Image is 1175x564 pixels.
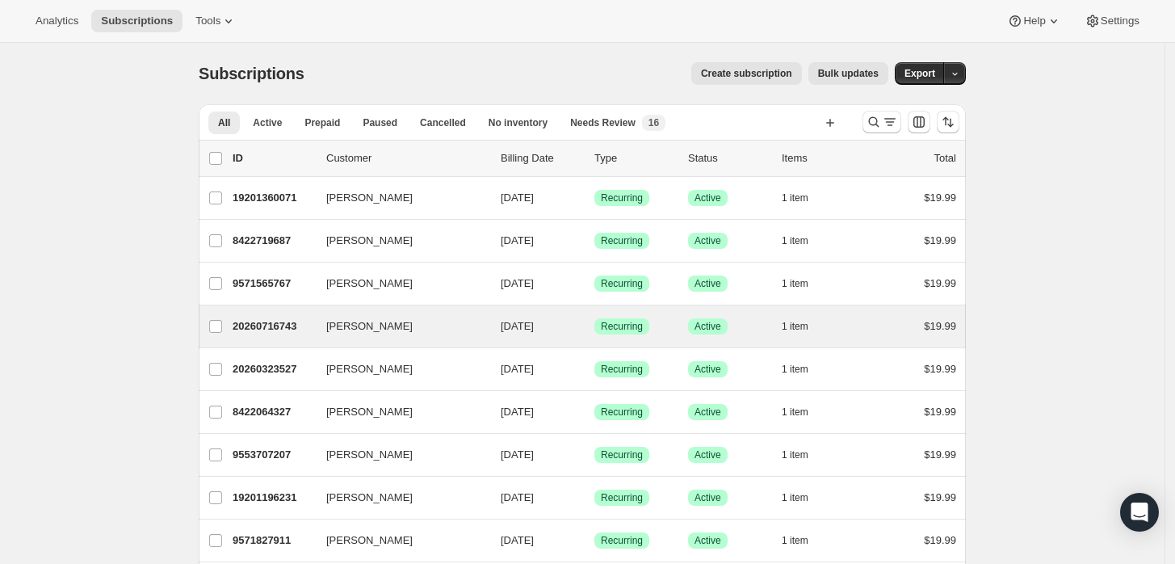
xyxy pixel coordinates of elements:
div: IDCustomerBilling DateTypeStatusItemsTotal [233,150,956,166]
span: [DATE] [501,534,534,546]
span: Export [904,67,935,80]
span: Analytics [36,15,78,27]
button: 1 item [782,187,826,209]
span: $19.99 [924,320,956,332]
button: [PERSON_NAME] [317,485,478,511]
span: [PERSON_NAME] [326,361,413,377]
span: Recurring [601,534,643,547]
button: Create new view [817,112,843,134]
button: Subscriptions [91,10,183,32]
span: Active [695,277,721,290]
span: Bulk updates [818,67,879,80]
span: Active [695,363,721,376]
span: [DATE] [501,491,534,503]
span: Recurring [601,234,643,247]
span: $19.99 [924,234,956,246]
button: Create subscription [691,62,802,85]
span: [DATE] [501,320,534,332]
span: 1 item [782,363,808,376]
span: 1 item [782,491,808,504]
span: Active [695,234,721,247]
span: [PERSON_NAME] [326,532,413,549]
span: [DATE] [501,192,534,204]
span: 1 item [782,234,808,247]
span: [DATE] [501,277,534,289]
div: Open Intercom Messenger [1120,493,1159,532]
span: $19.99 [924,491,956,503]
span: Active [695,406,721,419]
p: 20260323527 [233,361,313,377]
span: Cancelled [420,116,466,129]
span: Recurring [601,406,643,419]
p: 9571827911 [233,532,313,549]
span: [PERSON_NAME] [326,276,413,292]
button: 1 item [782,529,826,552]
span: Paused [363,116,397,129]
div: 9553707207[PERSON_NAME][DATE]SuccessRecurringSuccessActive1 item$19.99 [233,444,956,466]
span: [PERSON_NAME] [326,404,413,420]
span: 1 item [782,320,808,333]
span: [PERSON_NAME] [326,318,413,335]
div: Items [782,150,862,166]
span: Active [695,448,721,461]
span: 16 [648,116,659,129]
button: 1 item [782,315,826,338]
span: $19.99 [924,363,956,375]
button: 1 item [782,486,826,509]
span: Create subscription [701,67,792,80]
span: Settings [1101,15,1139,27]
button: [PERSON_NAME] [317,314,478,339]
button: [PERSON_NAME] [317,271,478,297]
span: [DATE] [501,234,534,246]
span: [PERSON_NAME] [326,490,413,506]
button: Analytics [26,10,88,32]
span: $19.99 [924,448,956,461]
button: 1 item [782,444,826,466]
span: [PERSON_NAME] [326,447,413,463]
div: Type [594,150,675,166]
p: Billing Date [501,150,581,166]
span: [PERSON_NAME] [326,190,413,206]
p: 8422719687 [233,233,313,249]
div: 9571827911[PERSON_NAME][DATE]SuccessRecurringSuccessActive1 item$19.99 [233,529,956,552]
span: [DATE] [501,406,534,418]
span: Active [695,320,721,333]
button: 1 item [782,401,826,423]
button: Settings [1075,10,1149,32]
span: Active [695,534,721,547]
p: Status [688,150,769,166]
span: $19.99 [924,277,956,289]
span: Help [1023,15,1045,27]
span: Tools [195,15,220,27]
p: 20260716743 [233,318,313,335]
p: 9571565767 [233,276,313,292]
span: Needs Review [570,116,636,129]
span: $19.99 [924,534,956,546]
p: Customer [326,150,488,166]
button: 1 item [782,272,826,295]
p: 9553707207 [233,447,313,463]
p: 19201360071 [233,190,313,206]
span: 1 item [782,192,808,204]
span: Subscriptions [199,65,304,82]
span: 1 item [782,534,808,547]
span: Active [695,192,721,204]
button: [PERSON_NAME] [317,528,478,553]
p: 19201196231 [233,490,313,506]
span: No inventory [489,116,548,129]
span: All [218,116,230,129]
button: [PERSON_NAME] [317,399,478,425]
span: 1 item [782,406,808,419]
div: 19201360071[PERSON_NAME][DATE]SuccessRecurringSuccessActive1 item$19.99 [233,187,956,209]
span: Recurring [601,320,643,333]
span: Recurring [601,277,643,290]
span: Recurring [601,192,643,204]
button: [PERSON_NAME] [317,442,478,468]
span: $19.99 [924,192,956,204]
button: 1 item [782,229,826,252]
span: Subscriptions [101,15,173,27]
span: [PERSON_NAME] [326,233,413,249]
div: 8422064327[PERSON_NAME][DATE]SuccessRecurringSuccessActive1 item$19.99 [233,401,956,423]
div: 19201196231[PERSON_NAME][DATE]SuccessRecurringSuccessActive1 item$19.99 [233,486,956,509]
div: 20260323527[PERSON_NAME][DATE]SuccessRecurringSuccessActive1 item$19.99 [233,358,956,381]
